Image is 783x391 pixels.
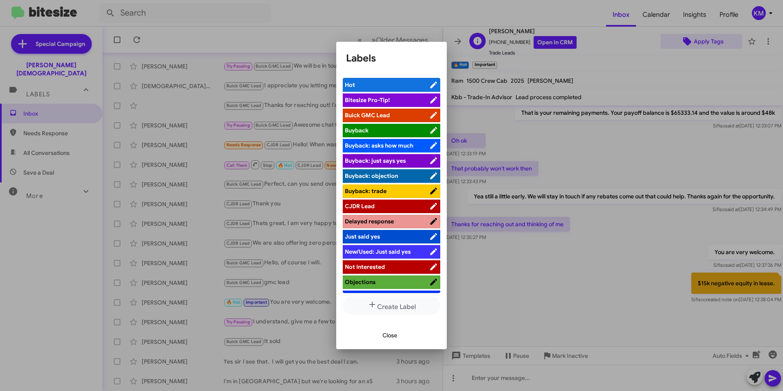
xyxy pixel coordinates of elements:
span: Not Interested [345,263,385,271]
span: Delayed response [345,218,394,225]
span: Bitesize Pro-Tip! [345,96,390,104]
span: New/Used: Just said yes [345,248,411,255]
span: Buyback [345,127,369,134]
span: CJDR Lead [345,202,375,210]
span: Close [382,328,397,343]
button: Create Label [343,296,440,315]
span: Buick GMC Lead [345,111,390,119]
span: Buyback: asks how much [345,142,413,149]
span: Buyback: just says yes [345,157,406,164]
span: Objections [345,278,376,286]
span: Buyback: trade [345,187,387,195]
button: Close [376,328,404,343]
h1: Labels [346,52,437,65]
span: Buyback: objection [345,172,398,180]
span: Just said yes [345,233,380,240]
span: Hot [345,81,355,89]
